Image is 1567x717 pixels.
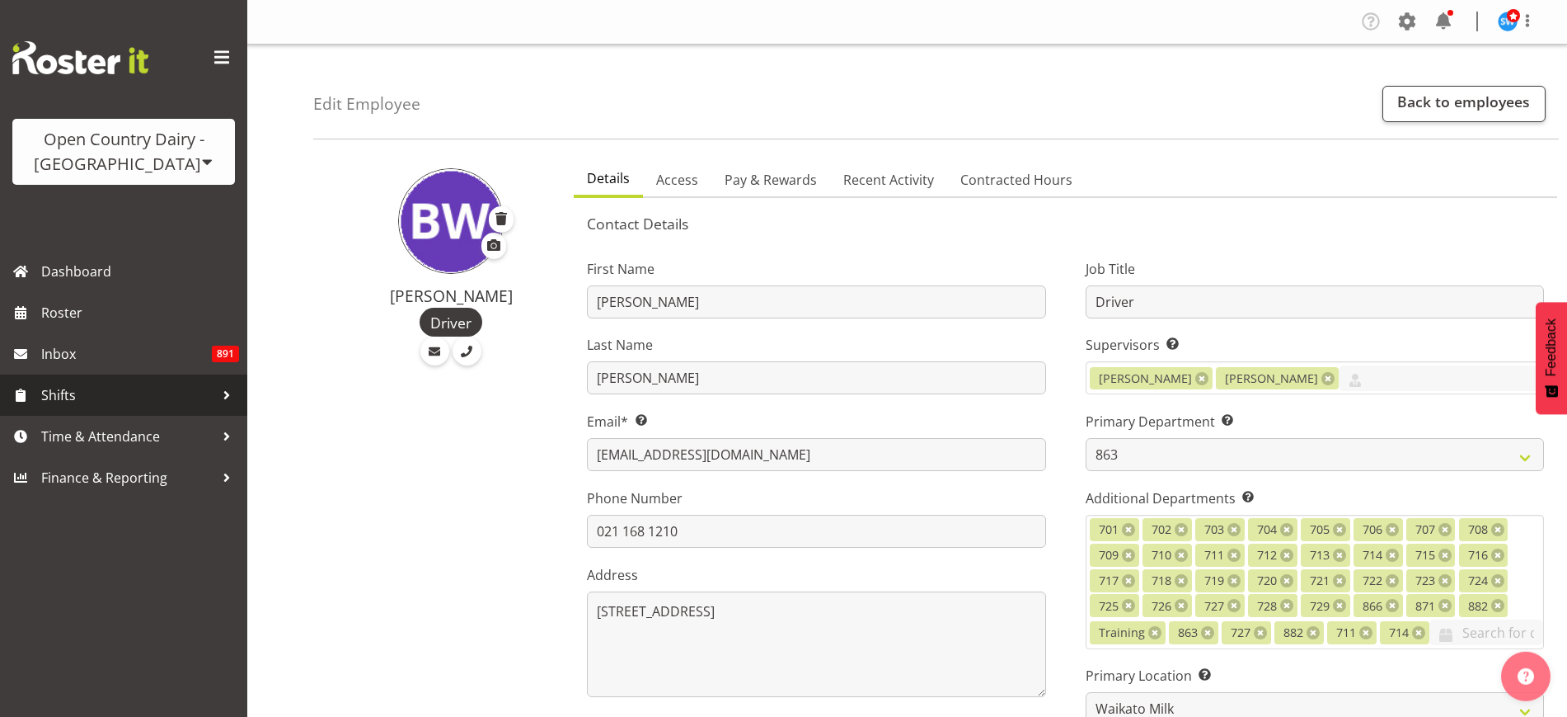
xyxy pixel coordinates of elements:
input: First Name [587,285,1045,318]
button: Feedback - Show survey [1536,302,1567,414]
span: 725 [1099,597,1119,616]
span: 724 [1468,572,1488,590]
span: 709 [1099,546,1119,564]
span: [PERSON_NAME] [1099,370,1192,388]
span: 708 [1468,521,1488,539]
span: 703 [1204,521,1224,539]
input: Search for departments [1429,620,1544,645]
span: 714 [1363,546,1382,564]
span: 726 [1152,597,1171,616]
span: 719 [1204,572,1224,590]
img: billy-walters11252.jpg [398,168,504,274]
input: Job Title [1086,285,1544,318]
span: 705 [1310,521,1330,539]
span: 882 [1468,597,1488,616]
span: 727 [1204,597,1224,616]
span: 718 [1152,572,1171,590]
span: Feedback [1544,318,1559,376]
span: 711 [1204,546,1224,564]
span: Dashboard [41,259,239,284]
input: Last Name [587,361,1045,394]
label: Email* [587,412,1045,432]
span: 866 [1363,597,1382,616]
img: help-xxl-2.png [1518,667,1534,684]
span: 707 [1415,521,1435,539]
span: Inbox [41,342,212,366]
span: 713 [1310,546,1330,564]
span: 727 [1231,624,1250,642]
span: 706 [1363,521,1382,539]
span: Driver [430,312,472,333]
label: Supervisors [1086,335,1544,355]
span: 728 [1257,597,1277,616]
span: 729 [1310,597,1330,616]
label: Address [587,565,1045,585]
img: steve-webb8258.jpg [1498,12,1518,31]
a: Email Employee [420,337,449,366]
span: 882 [1283,624,1303,642]
span: Finance & Reporting [41,465,214,490]
label: Job Title [1086,259,1544,279]
a: Back to employees [1382,86,1546,122]
span: Contracted Hours [960,170,1072,190]
span: 722 [1363,572,1382,590]
a: Call Employee [453,337,481,366]
span: 720 [1257,572,1277,590]
span: Shifts [41,383,214,408]
span: 871 [1415,597,1435,616]
span: 721 [1310,572,1330,590]
div: Open Country Dairy - [GEOGRAPHIC_DATA] [29,127,218,177]
span: 714 [1389,624,1409,642]
span: 716 [1468,546,1488,564]
label: Primary Department [1086,412,1544,432]
span: 712 [1257,546,1277,564]
span: 702 [1152,521,1171,539]
span: 711 [1336,624,1356,642]
span: 723 [1415,572,1435,590]
h4: Edit Employee [313,95,420,113]
span: 891 [212,346,239,362]
input: Email Address [587,438,1045,471]
input: Phone Number [587,515,1045,548]
label: Phone Number [587,488,1045,508]
h5: Contact Details [587,215,1544,233]
label: Primary Location [1086,666,1544,686]
span: Access [656,170,698,190]
span: 701 [1099,521,1119,539]
span: Training [1099,624,1145,642]
span: 710 [1152,546,1171,564]
img: Rosterit website logo [12,41,148,74]
h4: [PERSON_NAME] [348,287,554,305]
span: Pay & Rewards [725,170,817,190]
span: 717 [1099,572,1119,590]
span: Time & Attendance [41,424,214,449]
span: Roster [41,300,239,325]
span: 715 [1415,546,1435,564]
span: Details [587,168,630,188]
span: [PERSON_NAME] [1225,370,1318,388]
span: 863 [1178,624,1198,642]
span: 704 [1257,521,1277,539]
label: First Name [587,259,1045,279]
label: Last Name [587,335,1045,355]
label: Additional Departments [1086,488,1544,508]
span: Recent Activity [843,170,934,190]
